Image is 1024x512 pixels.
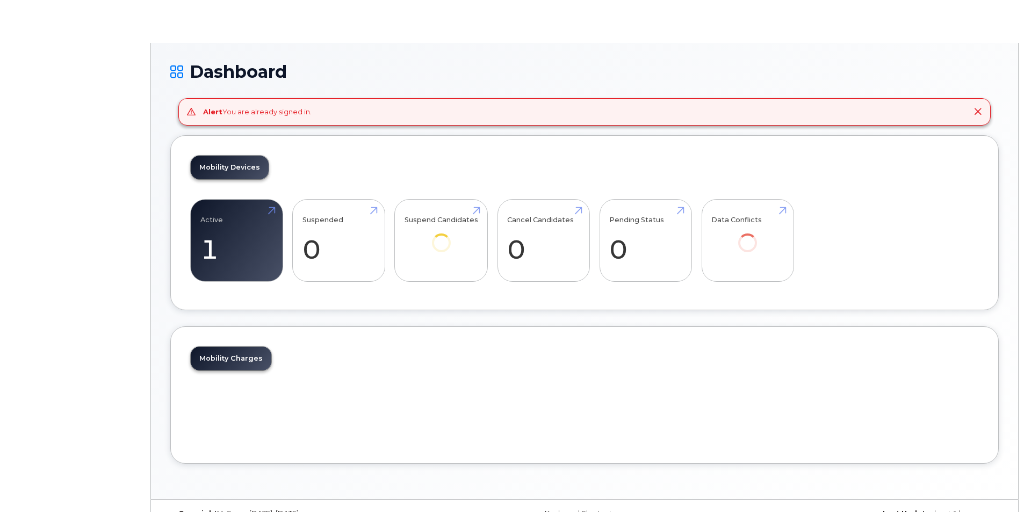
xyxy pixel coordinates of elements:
a: Cancel Candidates 0 [507,205,580,276]
a: Suspended 0 [302,205,375,276]
a: Mobility Charges [191,347,271,370]
a: Suspend Candidates [405,205,478,267]
a: Active 1 [200,205,273,276]
h1: Dashboard [170,62,999,81]
strong: Alert [203,107,222,116]
div: You are already signed in. [203,107,312,117]
a: Data Conflicts [711,205,784,267]
a: Mobility Devices [191,156,269,179]
a: Pending Status 0 [609,205,682,276]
